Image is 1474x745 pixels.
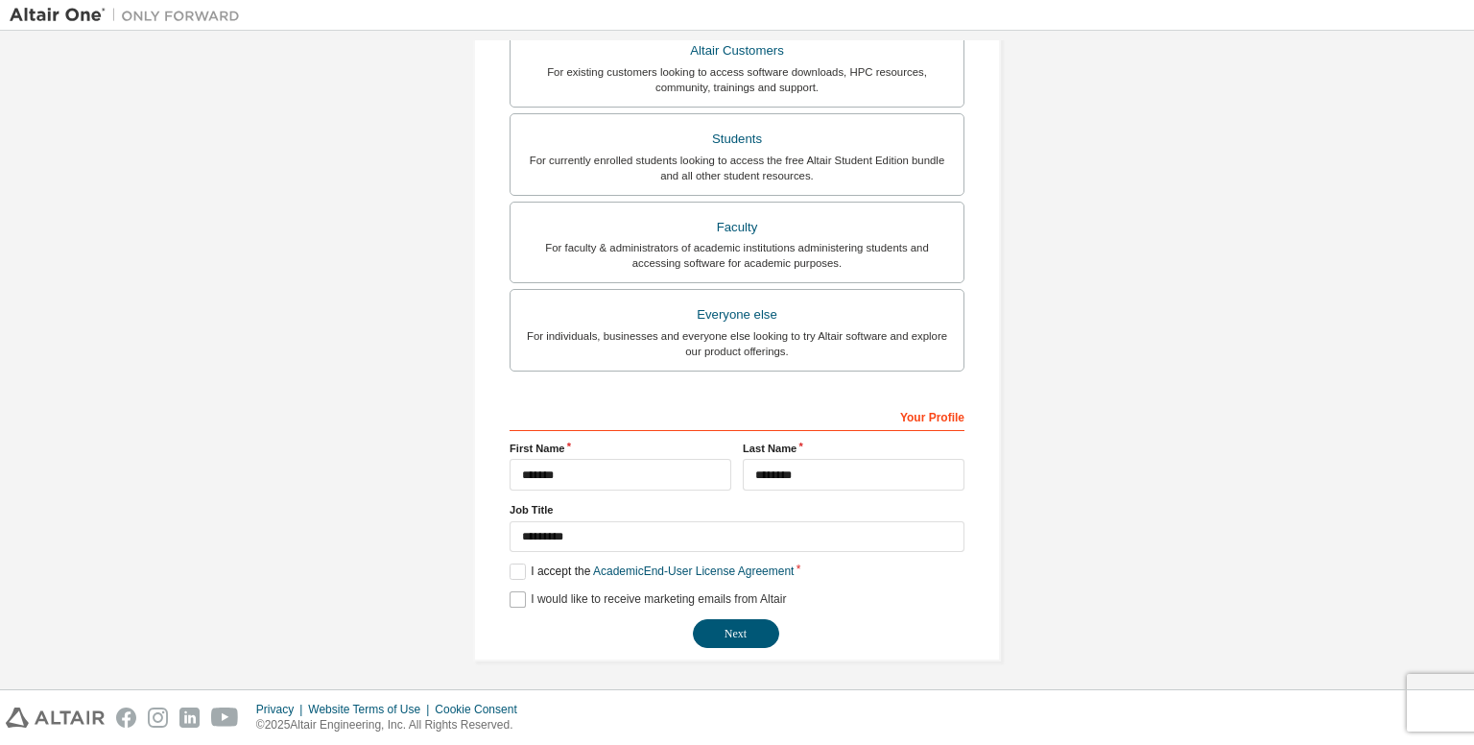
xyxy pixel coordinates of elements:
a: Academic End-User License Agreement [593,565,794,578]
div: Your Profile [510,400,964,431]
div: Faculty [522,214,952,241]
p: © 2025 Altair Engineering, Inc. All Rights Reserved. [256,717,529,733]
div: Cookie Consent [435,702,528,717]
label: Job Title [510,502,964,517]
label: I accept the [510,564,794,580]
img: Altair One [10,6,250,25]
label: I would like to receive marketing emails from Altair [510,591,786,608]
img: youtube.svg [211,708,239,728]
button: Next [693,619,779,648]
img: altair_logo.svg [6,708,105,728]
div: Students [522,126,952,153]
div: Altair Customers [522,37,952,64]
div: For existing customers looking to access software downloads, HPC resources, community, trainings ... [522,64,952,95]
div: Everyone else [522,301,952,328]
img: linkedin.svg [179,708,200,728]
label: Last Name [743,441,964,456]
div: Privacy [256,702,308,717]
img: instagram.svg [148,708,168,728]
label: First Name [510,441,731,456]
div: For currently enrolled students looking to access the free Altair Student Edition bundle and all ... [522,153,952,183]
div: Website Terms of Use [308,702,435,717]
div: For individuals, businesses and everyone else looking to try Altair software and explore our prod... [522,328,952,359]
div: For faculty & administrators of academic institutions administering students and accessing softwa... [522,240,952,271]
img: facebook.svg [116,708,136,728]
